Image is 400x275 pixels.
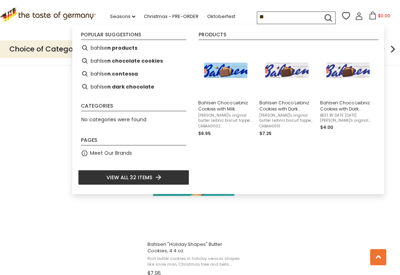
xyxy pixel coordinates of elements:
b: n products [107,44,137,52]
li: Products [199,32,379,40]
b: n contessa [107,70,138,78]
span: [PERSON_NAME]'s original butter Leibniz biscuit topped with a delicious layer of European Dark Ch... [259,113,315,123]
a: Bahlsen Choco Leibniz Cookies with Milk Chocolate, 4.4 oz.[PERSON_NAME]'s original butter Leibniz... [198,44,254,137]
li: bahlsen dark chocolate [78,80,189,93]
span: View all 32 items [106,173,152,181]
li: bahlsen chocolate cookies [78,54,189,67]
span: $7.25 [259,130,272,136]
span: $6.95 [198,130,211,136]
span: CHBAH0002 [198,124,254,129]
span: CHBAH0001 [259,124,315,129]
b: n chocolate cookies [107,57,163,65]
span: $0.00 [378,13,390,19]
span: No categories were found [81,116,146,123]
li: Bahlsen Choco Leibniz Cookies with Dark Chocolate, 4.4 oz [256,41,318,140]
li: Meet Our Brands [78,147,189,160]
button: $0.00 [364,12,395,22]
li: Pages [81,137,186,145]
div: Instant Search Results [72,25,384,194]
span: Bahlsen Choco Leibniz Cookies with Dark Chocolate, 4.4 oz [259,100,315,112]
li: bahlsen contessa [78,67,189,80]
a: On Sale [163,24,182,32]
img: next arrow [386,42,400,56]
span: Bahlsen Choco Leibniz Cookies with Milk Chocolate, 4.4 oz. [198,100,254,112]
li: Bahlsen Choco Leibniz Cookies with Milk Chocolate, 4.4 oz. [195,41,256,140]
a: Seasons [110,13,135,21]
span: Bahlsen "Holiday Shapes" Butter Cookies, 4.4 oz. [147,241,241,254]
li: View all 32 items [78,170,189,185]
span: [PERSON_NAME]'s original butter Leibniz biscuit topped with a delicious layer of European Milk Ch... [198,113,254,123]
li: Categories [81,103,186,111]
a: Bahlsen Choco Leibniz Cookies with Dark Chocolate, 4.4 oz - DEALBEST BY DATE: [DATE] [PERSON_NAME... [320,44,376,137]
li: bahlsen products [78,41,189,54]
span: $4.00 [320,124,333,130]
li: Bahlsen Choco Leibniz Cookies with Dark Chocolate, 4.4 oz - DEAL [317,41,378,140]
span: Bahlsen Choco Leibniz Cookies with Dark Chocolate, 4.4 oz - DEAL [320,100,376,112]
span: BEST BY DATE: [DATE] [PERSON_NAME]'s original butter Leibniz biscuit topped with a delicious laye... [320,113,376,123]
a: Bahlsen Choco Leibniz Cookies with Dark Chocolate, 4.4 oz[PERSON_NAME]'s original butter Leibniz ... [259,44,315,137]
a: Oktoberfest [207,13,235,21]
span: Rich butter cookies in holiday season shapes like snow man, Christmas tree and bells. From [GEOGR... [147,256,241,267]
b: n dark chocolate [107,83,154,91]
a: Meet Our Brands [90,149,132,157]
a: Christmas - PRE-ORDER [144,13,199,21]
li: Popular suggestions [81,32,186,40]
